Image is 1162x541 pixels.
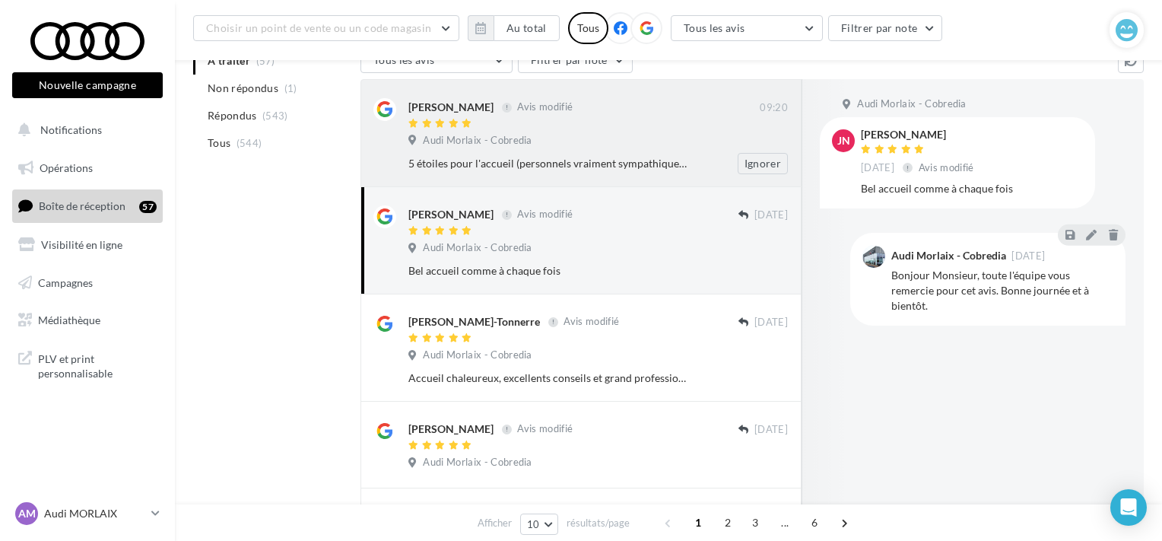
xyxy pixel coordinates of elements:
span: ... [773,511,797,535]
div: Bel accueil comme à chaque fois [861,181,1083,196]
span: AM [18,506,36,521]
button: Tous les avis [671,15,823,41]
span: Non répondus [208,81,278,96]
div: [PERSON_NAME] [408,207,494,222]
span: Afficher [478,516,512,530]
div: 57 [139,201,157,213]
div: Bonjour Monsieur, toute l'équipe vous remercie pour cet avis. Bonne journée et à bientôt. [891,268,1113,313]
span: Avis modifié [517,101,573,113]
div: Accueil chaleureux, excellents conseils et grand professionnalisme. Une équipe avec laquelle on s... [408,371,689,386]
span: 2 [716,511,740,535]
span: Médiathèque [38,313,100,326]
span: jn [837,133,850,148]
span: Campagnes [38,275,93,288]
span: Avis modifié [564,316,619,328]
div: [PERSON_NAME]-Tonnerre [408,314,540,329]
span: Opérations [40,161,93,174]
span: Avis modifié [919,161,974,173]
button: Au total [468,15,560,41]
span: Boîte de réception [39,199,125,212]
span: 09:20 [760,101,788,115]
span: résultats/page [567,516,630,530]
span: Choisir un point de vente ou un code magasin [206,21,431,34]
div: [PERSON_NAME] [408,100,494,115]
button: Filtrer par note [828,15,943,41]
a: Médiathèque [9,304,166,336]
a: Opérations [9,152,166,184]
button: Notifications [9,114,160,146]
span: Avis modifié [517,208,573,221]
span: Audi Morlaix - Cobredia [423,348,532,362]
span: [DATE] [754,423,788,437]
span: Audi Morlaix - Cobredia [423,456,532,469]
span: 1 [686,511,710,535]
div: Bel accueil comme à chaque fois [408,263,689,278]
span: [DATE] [861,161,894,175]
div: Open Intercom Messenger [1110,489,1147,526]
span: Avis modifié [517,423,573,435]
div: [PERSON_NAME] [861,129,977,140]
button: Nouvelle campagne [12,72,163,98]
a: PLV et print personnalisable [9,342,166,387]
span: [DATE] [754,208,788,222]
a: Campagnes [9,267,166,299]
span: PLV et print personnalisable [38,348,157,381]
span: Audi Morlaix - Cobredia [857,97,966,111]
div: [PERSON_NAME] [408,422,494,437]
p: Audi MORLAIX [44,506,145,521]
button: Ignorer [738,153,788,174]
button: Au total [494,15,560,41]
span: (1) [284,82,297,94]
button: Filtrer par note [518,47,633,73]
div: Tous [568,12,608,44]
span: Notifications [40,123,102,136]
span: Tous les avis [684,21,745,34]
button: Tous les avis [360,47,513,73]
span: Répondus [208,108,257,123]
span: Tous [208,135,230,151]
button: 10 [520,514,559,535]
span: 6 [802,511,827,535]
span: Audi Morlaix - Cobredia [423,241,532,255]
span: 3 [743,511,767,535]
span: Audi Morlaix - Cobredia [423,134,532,148]
span: 10 [527,518,540,530]
button: Choisir un point de vente ou un code magasin [193,15,459,41]
div: Audi Morlaix - Cobredia [891,250,1006,261]
span: (543) [262,110,288,122]
span: [DATE] [1011,251,1045,261]
a: Visibilité en ligne [9,229,166,261]
span: (544) [237,137,262,149]
a: Boîte de réception57 [9,189,166,222]
span: [DATE] [754,316,788,329]
div: 5 étoiles pour l'accueil (personnels vraiment sympathiques) et la prestation. C’était un rappel c... [408,156,689,171]
span: Visibilité en ligne [41,238,122,251]
a: AM Audi MORLAIX [12,499,163,528]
